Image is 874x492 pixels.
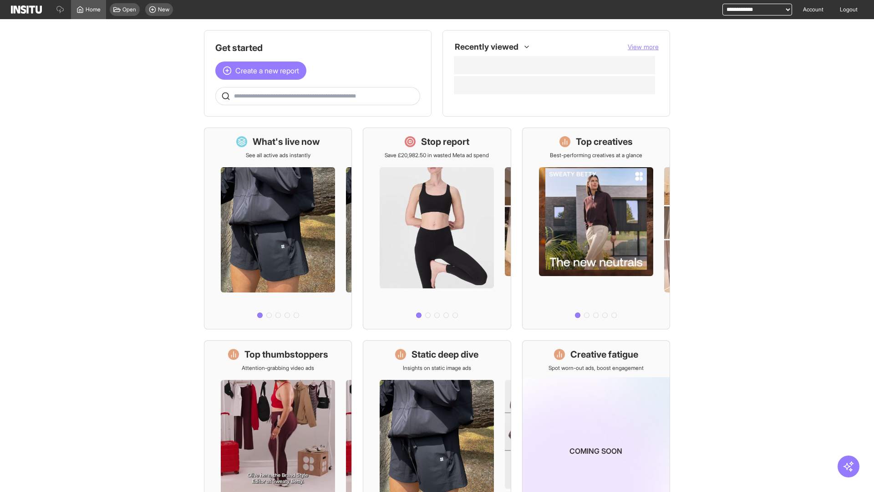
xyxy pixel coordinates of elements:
img: Logo [11,5,42,14]
a: Stop reportSave £20,982.50 in wasted Meta ad spend [363,128,511,329]
a: Top creativesBest-performing creatives at a glance [522,128,670,329]
p: See all active ads instantly [246,152,310,159]
p: Insights on static image ads [403,364,471,372]
h1: Stop report [421,135,469,148]
h1: What's live now [253,135,320,148]
span: New [158,6,169,13]
h1: Top creatives [576,135,633,148]
button: Create a new report [215,61,306,80]
span: Open [122,6,136,13]
a: What's live nowSee all active ads instantly [204,128,352,329]
p: Best-performing creatives at a glance [550,152,642,159]
p: Save £20,982.50 in wasted Meta ad spend [385,152,489,159]
span: Home [86,6,101,13]
span: View more [628,43,659,51]
p: Attention-grabbing video ads [242,364,314,372]
h1: Get started [215,41,420,54]
button: View more [628,42,659,51]
h1: Static deep dive [412,348,478,361]
span: Create a new report [235,65,299,76]
h1: Top thumbstoppers [244,348,328,361]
